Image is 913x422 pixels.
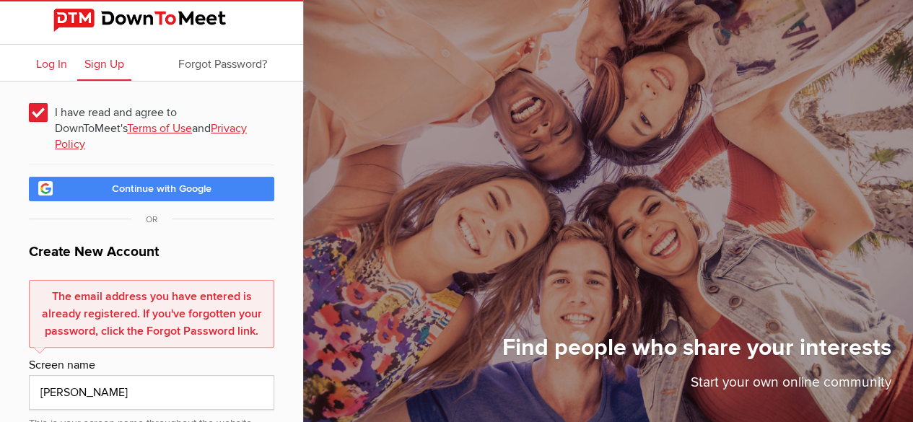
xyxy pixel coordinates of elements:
[53,9,250,32] img: DownToMeet
[29,99,274,125] span: I have read and agree to DownToMeet's and
[84,57,124,71] span: Sign Up
[178,57,267,71] span: Forgot Password?
[127,121,192,136] a: Terms of Use
[112,183,211,195] span: Continue with Google
[36,57,67,71] span: Log In
[502,333,891,372] h1: Find people who share your interests
[29,375,274,410] input: e.g. John Smith or John S.
[29,177,274,201] a: Continue with Google
[171,45,274,81] a: Forgot Password?
[502,372,891,400] p: Start your own online community
[29,242,274,271] h1: Create New Account
[29,45,74,81] a: Log In
[77,45,131,81] a: Sign Up
[29,280,274,348] div: The email address you have entered is already registered. If you've forgotten your password, clic...
[29,356,274,375] div: Screen name
[131,214,172,225] span: OR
